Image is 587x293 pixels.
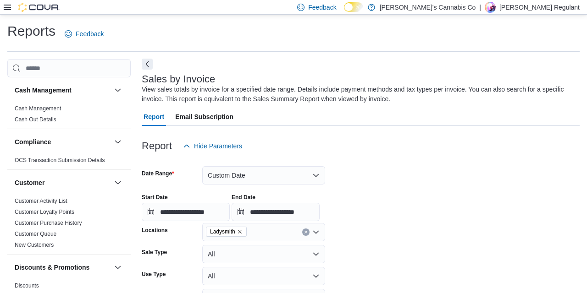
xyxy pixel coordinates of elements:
button: Cash Management [112,85,123,96]
div: Haley Regulant [485,2,496,13]
h3: Cash Management [15,86,72,95]
h3: Customer [15,178,44,187]
button: Next [142,59,153,70]
button: Custom Date [202,166,325,184]
div: View sales totals by invoice for a specified date range. Details include payment methods and tax ... [142,85,575,104]
div: Customer [7,195,131,254]
a: Customer Queue [15,231,56,237]
span: Hide Parameters [194,141,242,151]
label: Date Range [142,170,174,177]
label: Sale Type [142,249,167,256]
button: Customer [112,177,123,188]
span: Feedback [76,29,104,38]
button: Compliance [15,137,111,146]
label: Use Type [142,271,166,278]
a: OCS Transaction Submission Details [15,157,105,163]
a: Customer Purchase History [15,220,82,226]
a: New Customers [15,242,54,248]
span: Report [144,108,164,126]
a: Discounts [15,282,39,289]
a: Cash Out Details [15,116,56,123]
span: Email Subscription [175,108,233,126]
button: Compliance [112,136,123,147]
button: Open list of options [312,228,320,236]
label: Start Date [142,194,168,201]
input: Dark Mode [344,2,363,12]
h3: Compliance [15,137,51,146]
button: Discounts & Promotions [112,262,123,273]
img: Cova [18,3,60,12]
input: Press the down key to open a popover containing a calendar. [142,203,230,221]
h3: Sales by Invoice [142,74,215,85]
a: Customer Activity List [15,198,67,204]
p: | [479,2,481,13]
button: Clear input [302,228,310,236]
div: Compliance [7,155,131,169]
button: Customer [15,178,111,187]
a: Feedback [61,25,107,43]
p: [PERSON_NAME]'s Cannabis Co [380,2,476,13]
label: End Date [232,194,255,201]
div: Cash Management [7,103,131,129]
p: [PERSON_NAME] Regulant [499,2,580,13]
button: Discounts & Promotions [15,263,111,272]
a: Customer Loyalty Points [15,209,74,215]
span: Discounts [15,282,39,289]
a: Cash Management [15,105,61,112]
button: All [202,245,325,263]
button: Hide Parameters [179,137,246,155]
button: All [202,267,325,285]
span: Ladysmith [206,227,247,237]
span: Ladysmith [210,227,235,236]
h3: Report [142,141,172,152]
button: Remove Ladysmith from selection in this group [237,229,243,234]
input: Press the down key to open a popover containing a calendar. [232,203,320,221]
h1: Reports [7,22,55,40]
label: Locations [142,227,168,234]
span: Feedback [308,3,336,12]
button: Cash Management [15,86,111,95]
h3: Discounts & Promotions [15,263,89,272]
